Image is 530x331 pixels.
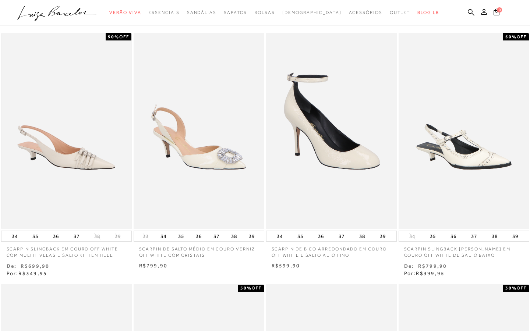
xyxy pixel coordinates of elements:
[349,10,382,15] span: Acessórios
[119,34,129,39] span: OFF
[254,10,275,15] span: Bolsas
[517,34,527,39] span: OFF
[148,6,179,19] a: categoryNavScreenReaderText
[399,242,529,259] a: SCARPIN SLINGBACK [PERSON_NAME] EM COURO OFF WHITE DE SALTO BAIXO
[134,242,264,259] a: SCARPIN DE SALTO MÉDIO EM COURO VERNIZ OFF WHITE COM CRISTAIS
[416,270,445,276] span: R$399,95
[295,231,305,241] button: 35
[349,6,382,19] a: categoryNavScreenReaderText
[240,285,252,291] strong: 50%
[158,231,169,241] button: 34
[282,10,342,15] span: [DEMOGRAPHIC_DATA]
[187,6,216,19] a: categoryNavScreenReaderText
[10,231,20,241] button: 34
[505,285,517,291] strong: 30%
[109,6,141,19] a: categoryNavScreenReaderText
[51,231,61,241] button: 36
[267,34,396,228] img: SCARPIN DE BICO ARREDONDADO EM COURO OFF WHITE E SALTO ALTO FINO
[134,34,264,228] img: SCARPIN DE SALTO MÉDIO EM COURO VERNIZ OFF WHITE COM CRISTAIS
[108,34,119,39] strong: 50%
[517,285,527,291] span: OFF
[18,270,47,276] span: R$349,95
[229,231,239,241] button: 38
[194,231,204,241] button: 36
[336,231,347,241] button: 37
[211,231,222,241] button: 37
[275,231,285,241] button: 34
[428,231,438,241] button: 35
[7,270,47,276] span: Por:
[469,231,479,241] button: 37
[2,34,131,228] img: SCARPIN SLINGBACK EM COURO OFF WHITE COM MULTIFIVELAS E SALTO KITTEN HEEL
[254,6,275,19] a: categoryNavScreenReaderText
[139,263,168,268] span: R$799,90
[187,10,216,15] span: Sandálias
[505,34,517,39] strong: 50%
[224,6,247,19] a: categoryNavScreenReaderText
[148,10,179,15] span: Essenciais
[113,233,123,240] button: 39
[390,10,410,15] span: Outlet
[448,231,459,241] button: 36
[357,231,367,241] button: 38
[30,231,40,241] button: 35
[1,242,132,259] a: SCARPIN SLINGBACK EM COURO OFF WHITE COM MULTIFIVELAS E SALTO KITTEN HEEL
[404,263,414,269] small: De:
[272,263,300,268] span: R$599,90
[109,10,141,15] span: Verão Viva
[491,8,502,18] button: 0
[252,285,262,291] span: OFF
[490,231,500,241] button: 38
[21,263,50,269] small: R$699,90
[418,263,447,269] small: R$799,90
[224,10,247,15] span: Sapatos
[316,231,326,241] button: 36
[497,7,502,13] span: 0
[510,231,520,241] button: 39
[417,10,439,15] span: BLOG LB
[390,6,410,19] a: categoryNavScreenReaderText
[266,242,397,259] a: SCARPIN DE BICO ARREDONDADO EM COURO OFF WHITE E SALTO ALTO FINO
[92,233,102,240] button: 38
[71,231,82,241] button: 37
[247,231,257,241] button: 39
[176,231,186,241] button: 35
[282,6,342,19] a: noSubCategoriesText
[378,231,388,241] button: 39
[417,6,439,19] a: BLOG LB
[141,233,151,240] button: 33
[399,34,529,228] img: SCARPIN SLINGBACK SALOMÉ EM COURO OFF WHITE DE SALTO BAIXO
[407,233,417,240] button: 34
[7,263,17,269] small: De:
[404,270,445,276] span: Por:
